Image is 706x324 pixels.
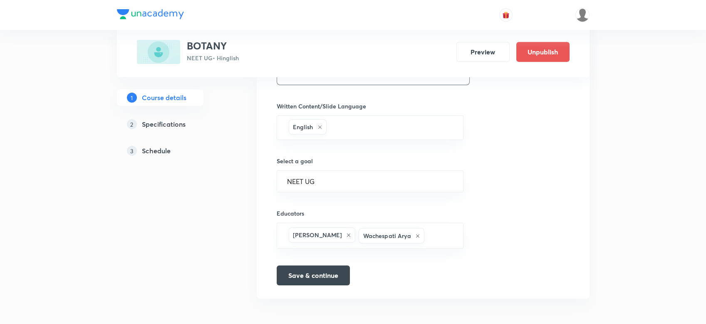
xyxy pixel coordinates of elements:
[277,209,464,218] h6: Educators
[142,119,186,129] h5: Specifications
[575,8,590,22] img: Shahrukh Ansari
[117,116,230,133] a: 2Specifications
[277,102,464,110] h6: Written Content/Slide Language
[117,142,230,159] a: 3Schedule
[187,54,239,62] p: NEET UG • Hinglish
[499,8,513,22] button: avatar
[293,231,342,239] h6: [PERSON_NAME]
[293,123,313,131] h6: English
[142,146,171,156] h5: Schedule
[127,119,137,129] p: 2
[363,231,411,240] h6: Wachespati Arya
[277,157,464,165] h6: Select a goal
[287,177,453,185] input: Select a goal
[127,93,137,103] p: 1
[277,265,350,285] button: Save & continue
[516,42,570,62] button: Unpublish
[187,40,239,52] h3: BOTANY
[117,9,184,21] a: Company Logo
[456,42,510,62] button: Preview
[458,235,460,237] button: Open
[127,146,137,156] p: 3
[137,40,180,64] img: C90705F2-63F1-4D9E-849D-7285A35DBF8A_plus.png
[458,127,460,129] button: Open
[502,11,510,19] img: avatar
[117,9,184,19] img: Company Logo
[142,93,186,103] h5: Course details
[458,181,460,182] button: Open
